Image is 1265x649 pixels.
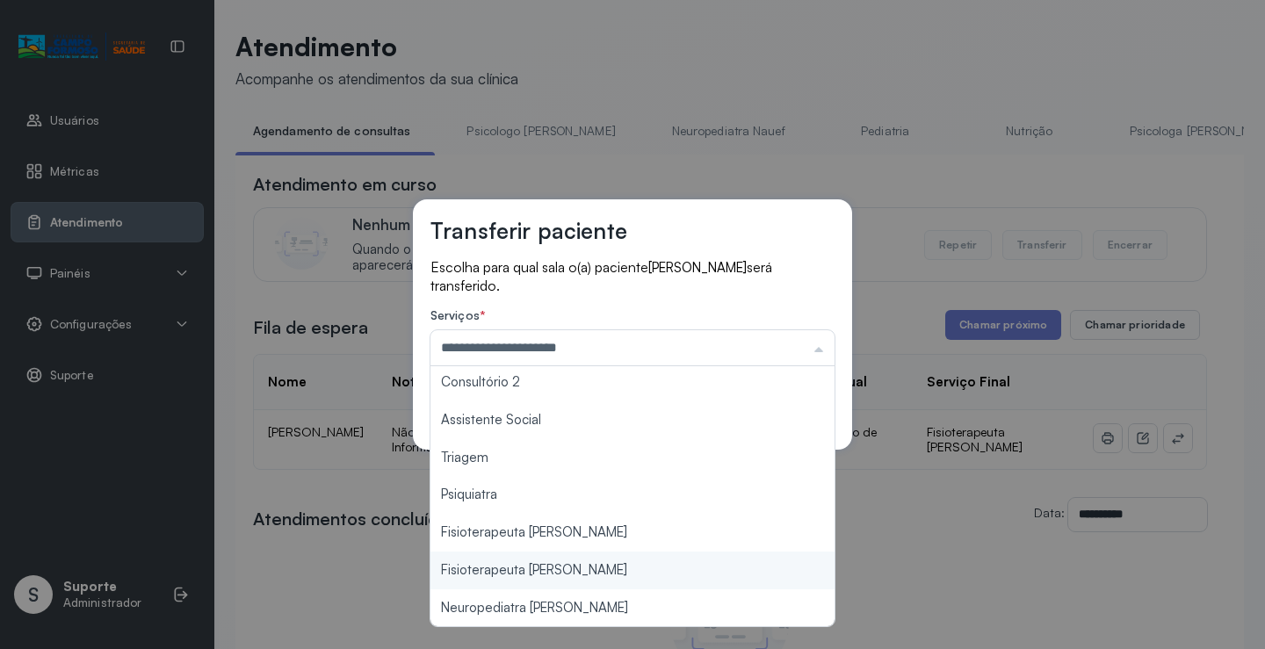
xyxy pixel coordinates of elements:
p: Escolha para qual sala o(a) paciente será transferido. [430,258,835,294]
li: Assistente Social [430,401,835,439]
li: Fisioterapeuta [PERSON_NAME] [430,514,835,552]
li: Triagem [430,439,835,477]
h3: Transferir paciente [430,217,627,244]
li: Neuropediatra [PERSON_NAME] [430,589,835,627]
span: [PERSON_NAME] [648,259,747,276]
li: Fisioterapeuta [PERSON_NAME] [430,552,835,589]
li: Psiquiatra [430,476,835,514]
li: Consultório 2 [430,364,835,401]
span: Serviços [430,307,480,322]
